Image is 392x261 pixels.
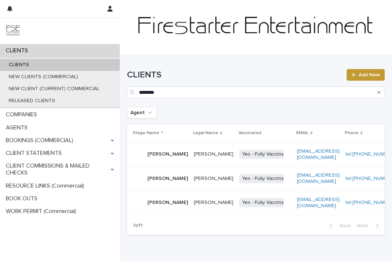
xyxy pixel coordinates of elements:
[335,223,351,228] span: Back
[3,98,61,104] p: RELEASED CLIENTS
[3,124,33,131] p: AGENTS
[347,69,385,81] a: Add New
[323,222,354,229] button: Back
[194,200,233,206] p: [PERSON_NAME]
[3,74,84,80] p: NEW CLIENTS (COMMERCIAL)
[297,197,340,208] a: [EMAIL_ADDRESS][DOMAIN_NAME]
[127,87,385,98] input: Search
[3,111,43,118] p: COMPANIES
[127,107,157,119] button: Agent
[127,70,342,80] h1: CLIENTS
[239,174,295,183] span: Yes - Fully Vaccinated
[3,137,79,144] p: BOOKINGS (COMMERCIAL)
[239,150,295,159] span: Yes - Fully Vaccinated
[194,151,233,157] p: [PERSON_NAME]
[133,129,159,137] p: Stage Name
[345,129,359,137] p: Phone
[296,129,309,137] p: EMAIL
[3,47,34,54] p: CLIENTS
[238,129,261,137] p: Vaccinated
[3,86,105,92] p: NEW CLIENT (CURRENT) COMMERCIAL
[147,176,188,182] p: [PERSON_NAME]
[6,24,20,38] img: 9JgRvJ3ETPGCJDhvPVA5
[3,182,90,189] p: RESOURCE LINKS (Commercial)
[3,150,68,157] p: CLIENT STATEMENTS
[127,217,148,234] p: 1 of 1
[239,198,295,207] span: Yes - Fully Vaccinated
[193,129,218,137] p: Legal Name
[147,200,188,206] p: [PERSON_NAME]
[147,151,188,157] p: [PERSON_NAME]
[194,176,233,182] p: [PERSON_NAME]
[359,72,380,77] span: Add New
[3,162,111,176] p: CLIENT COMMISSIONS & MAILED CHECKS
[297,173,340,184] a: [EMAIL_ADDRESS][DOMAIN_NAME]
[3,195,43,202] p: BOOK OUTS
[354,222,385,229] button: Next
[3,208,82,215] p: WORK PERMIT (Commercial)
[357,223,373,228] span: Next
[297,149,340,160] a: [EMAIL_ADDRESS][DOMAIN_NAME]
[3,62,35,68] p: CLIENTS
